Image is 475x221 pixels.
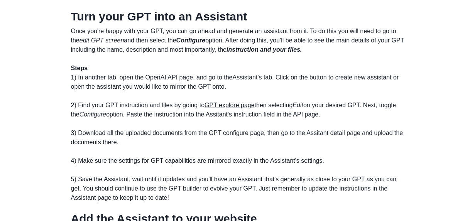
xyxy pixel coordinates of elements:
p: Once you're happy with your GPT, you can go ahead and generate an assistant from it. To do this y... [71,27,404,202]
h1: Turn your GPT into an Assistant [71,10,404,24]
strong: instruction and your files. [227,46,302,53]
i: Configure [79,111,106,118]
strong: Configure [176,37,206,44]
a: GPT explore page [205,102,255,108]
i: edit GPT screen [79,37,124,44]
i: Edit [292,102,303,108]
a: Assistant's tab [232,74,272,81]
strong: Steps [71,65,88,71]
